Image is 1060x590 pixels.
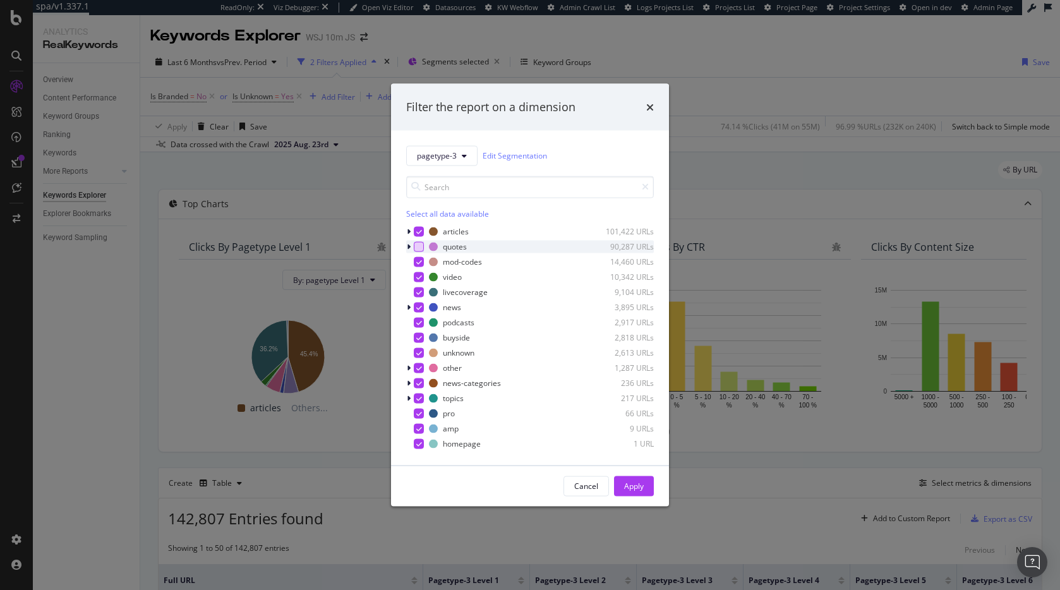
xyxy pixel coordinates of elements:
[563,476,609,496] button: Cancel
[443,363,462,373] div: other
[592,423,654,434] div: 9 URLs
[391,84,669,507] div: modal
[592,438,654,449] div: 1 URL
[592,317,654,328] div: 2,917 URLs
[443,393,464,404] div: topics
[592,226,654,237] div: 101,422 URLs
[406,176,654,198] input: Search
[406,145,478,166] button: pagetype-3
[483,149,547,162] a: Edit Segmentation
[443,408,455,419] div: pro
[592,302,654,313] div: 3,895 URLs
[592,241,654,252] div: 90,287 URLs
[443,256,482,267] div: mod-codes
[443,226,469,237] div: articles
[443,332,470,343] div: buyside
[592,272,654,282] div: 10,342 URLs
[443,272,462,282] div: video
[592,378,654,388] div: 236 URLs
[592,347,654,358] div: 2,613 URLs
[443,378,501,388] div: news-categories
[406,99,575,116] div: Filter the report on a dimension
[417,150,457,161] span: pagetype-3
[443,302,461,313] div: news
[592,287,654,298] div: 9,104 URLs
[443,347,474,358] div: unknown
[443,423,459,434] div: amp
[624,481,644,491] div: Apply
[646,99,654,116] div: times
[592,393,654,404] div: 217 URLs
[443,287,488,298] div: livecoverage
[614,476,654,496] button: Apply
[443,438,481,449] div: homepage
[574,481,598,491] div: Cancel
[443,241,467,252] div: quotes
[1017,547,1047,577] div: Open Intercom Messenger
[592,408,654,419] div: 66 URLs
[406,208,654,219] div: Select all data available
[443,317,474,328] div: podcasts
[592,332,654,343] div: 2,818 URLs
[592,256,654,267] div: 14,460 URLs
[592,363,654,373] div: 1,287 URLs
